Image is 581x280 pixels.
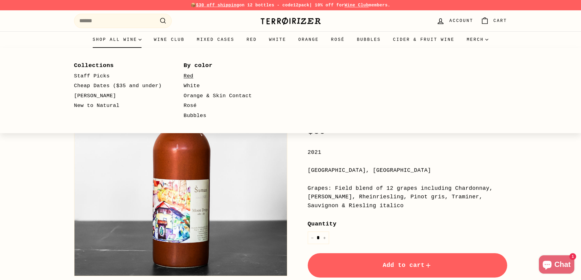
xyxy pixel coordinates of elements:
[74,60,166,71] a: Collections
[344,3,369,8] a: Wine Club
[493,17,507,24] span: Cart
[433,12,477,30] a: Account
[184,91,276,101] a: Orange & Skin Contact
[184,101,276,111] a: Rosé
[196,3,239,8] span: $30 off shipping
[383,262,432,269] span: Add to cart
[184,60,276,71] a: By color
[537,255,576,275] inbox-online-store-chat: Shopify online store chat
[263,31,292,48] a: White
[308,148,507,157] div: 2021
[477,12,511,30] a: Cart
[74,101,166,111] a: New to Natural
[461,31,494,48] summary: Merch
[292,31,325,48] a: Orange
[191,31,240,48] a: Mixed Cases
[387,31,461,48] a: Cider & Fruit Wine
[74,91,166,101] a: [PERSON_NAME]
[325,31,351,48] a: Rosé
[308,184,507,210] div: Grapes: Field blend of 12 grapes including Chardonnay, [PERSON_NAME], Rheinriesling, Pinot gris, ...
[74,71,166,81] a: Staff Picks
[293,3,309,8] strong: 12pack
[308,166,507,175] div: [GEOGRAPHIC_DATA], [GEOGRAPHIC_DATA]
[184,71,276,81] a: Red
[308,219,507,229] label: Quantity
[308,232,317,244] button: Reduce item quantity by one
[184,81,276,91] a: White
[184,111,276,121] a: Bubbles
[62,31,519,48] div: Primary
[87,31,148,48] summary: Shop all wine
[308,126,333,137] span: $59
[308,253,507,278] button: Add to cart
[148,31,191,48] a: Wine Club
[240,31,263,48] a: Red
[308,232,329,244] input: quantity
[320,232,329,244] button: Increase item quantity by one
[449,17,473,24] span: Account
[74,81,166,91] a: Cheap Dates ($35 and under)
[74,2,507,9] p: 📦 on 12 bottles - code | 10% off for members.
[351,31,387,48] a: Bubbles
